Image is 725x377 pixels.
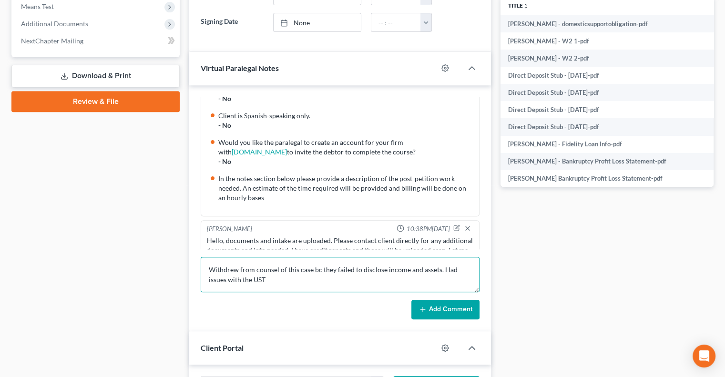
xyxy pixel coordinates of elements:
[21,20,88,28] span: Additional Documents
[371,13,421,31] input: -- : --
[274,13,361,31] a: None
[207,224,252,234] div: [PERSON_NAME]
[218,94,473,103] div: - No
[411,300,480,320] button: Add Comment
[523,3,529,9] i: unfold_more
[11,91,180,112] a: Review & File
[207,236,473,265] div: Hello, documents and intake are uploaded. Please contact client directly for any additional docum...
[693,345,715,367] div: Open Intercom Messenger
[11,65,180,87] a: Download & Print
[21,2,54,10] span: Means Test
[508,2,529,9] a: Titleunfold_more
[201,63,279,72] span: Virtual Paralegal Notes
[218,157,473,166] div: - No
[218,121,473,130] div: - No
[406,224,449,234] span: 10:38PM[DATE]
[21,37,83,45] span: NextChapter Mailing
[218,111,473,121] div: Client is Spanish-speaking only.
[201,343,244,352] span: Client Portal
[218,174,473,203] div: In the notes section below please provide a description of the post-petition work needed. An esti...
[13,32,180,50] a: NextChapter Mailing
[218,138,473,157] div: Would you like the paralegal to create an account for your firm with to invite the debtor to comp...
[232,148,287,156] a: [DOMAIN_NAME]
[196,13,268,32] label: Signing Date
